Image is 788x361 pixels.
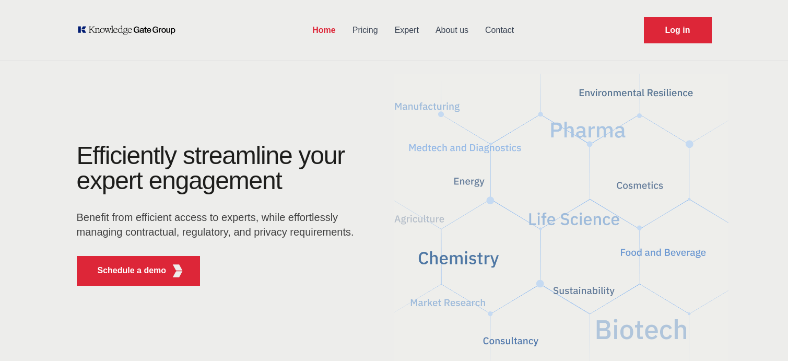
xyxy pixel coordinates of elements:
[427,17,477,44] a: About us
[171,264,184,277] img: KGG Fifth Element RED
[344,17,386,44] a: Pricing
[304,17,344,44] a: Home
[477,17,522,44] a: Contact
[77,210,361,239] p: Benefit from efficient access to experts, while effortlessly managing contractual, regulatory, an...
[386,17,427,44] a: Expert
[77,142,345,194] h1: Efficiently streamline your expert engagement
[98,264,167,277] p: Schedule a demo
[77,256,201,286] button: Schedule a demoKGG Fifth Element RED
[644,17,712,43] a: Request Demo
[77,25,183,36] a: KOL Knowledge Platform: Talk to Key External Experts (KEE)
